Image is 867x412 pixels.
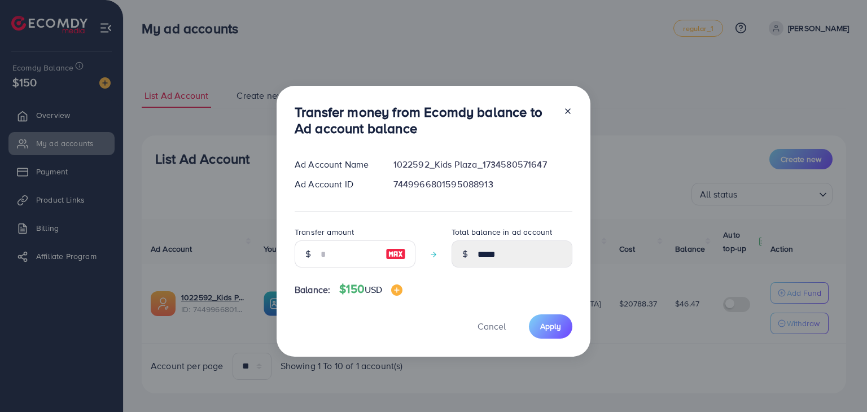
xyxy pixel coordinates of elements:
button: Cancel [463,314,520,339]
button: Apply [529,314,572,339]
span: Apply [540,321,561,332]
img: image [386,247,406,261]
label: Transfer amount [295,226,354,238]
h4: $150 [339,282,402,296]
div: 7449966801595088913 [384,178,581,191]
img: image [391,284,402,296]
h3: Transfer money from Ecomdy balance to Ad account balance [295,104,554,137]
span: USD [365,283,382,296]
span: Balance: [295,283,330,296]
label: Total balance in ad account [452,226,552,238]
div: Ad Account ID [286,178,384,191]
div: 1022592_Kids Plaza_1734580571647 [384,158,581,171]
span: Cancel [478,320,506,332]
div: Ad Account Name [286,158,384,171]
